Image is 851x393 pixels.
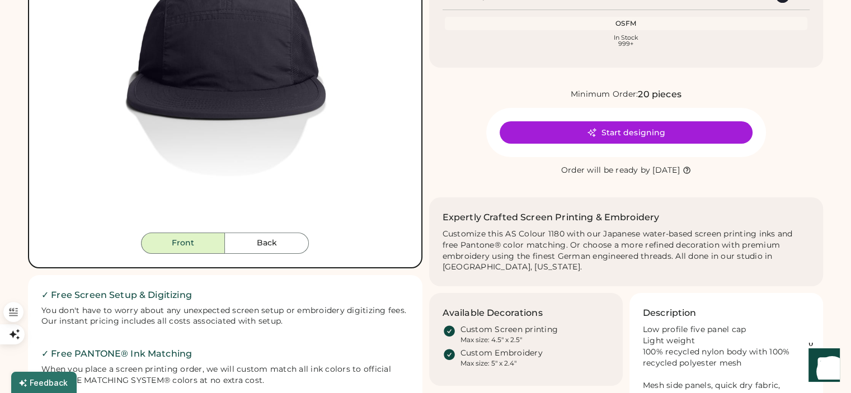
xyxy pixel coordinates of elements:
[41,305,409,328] div: You don't have to worry about any unexpected screen setup or embroidery digitizing fees. Our inst...
[443,229,810,273] div: Customize this AS Colour 1180 with our Japanese water-based screen printing inks and free Pantone...
[460,324,558,335] div: Custom Screen printing
[225,233,309,254] button: Back
[443,306,543,320] h3: Available Decorations
[643,306,697,320] h3: Description
[460,359,516,368] div: Max size: 5" x 2.4"
[500,121,753,144] button: Start designing
[798,343,846,391] iframe: Front Chat
[652,165,680,176] div: [DATE]
[443,211,660,224] h2: Expertly Crafted Screen Printing & Embroidery
[447,19,806,28] div: OSFM
[41,288,409,302] h2: ✓ Free Screen Setup & Digitizing
[447,35,806,47] div: In Stock 999+
[460,348,543,359] div: Custom Embroidery
[41,347,409,361] h2: ✓ Free PANTONE® Ink Matching
[41,364,409,386] div: When you place a screen printing order, we will custom match all ink colors to official PANTONE M...
[141,233,225,254] button: Front
[460,335,522,344] div: Max size: 4.5" x 2.5"
[571,89,638,100] div: Minimum Order:
[638,88,681,101] div: 20 pieces
[561,165,651,176] div: Order will be ready by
